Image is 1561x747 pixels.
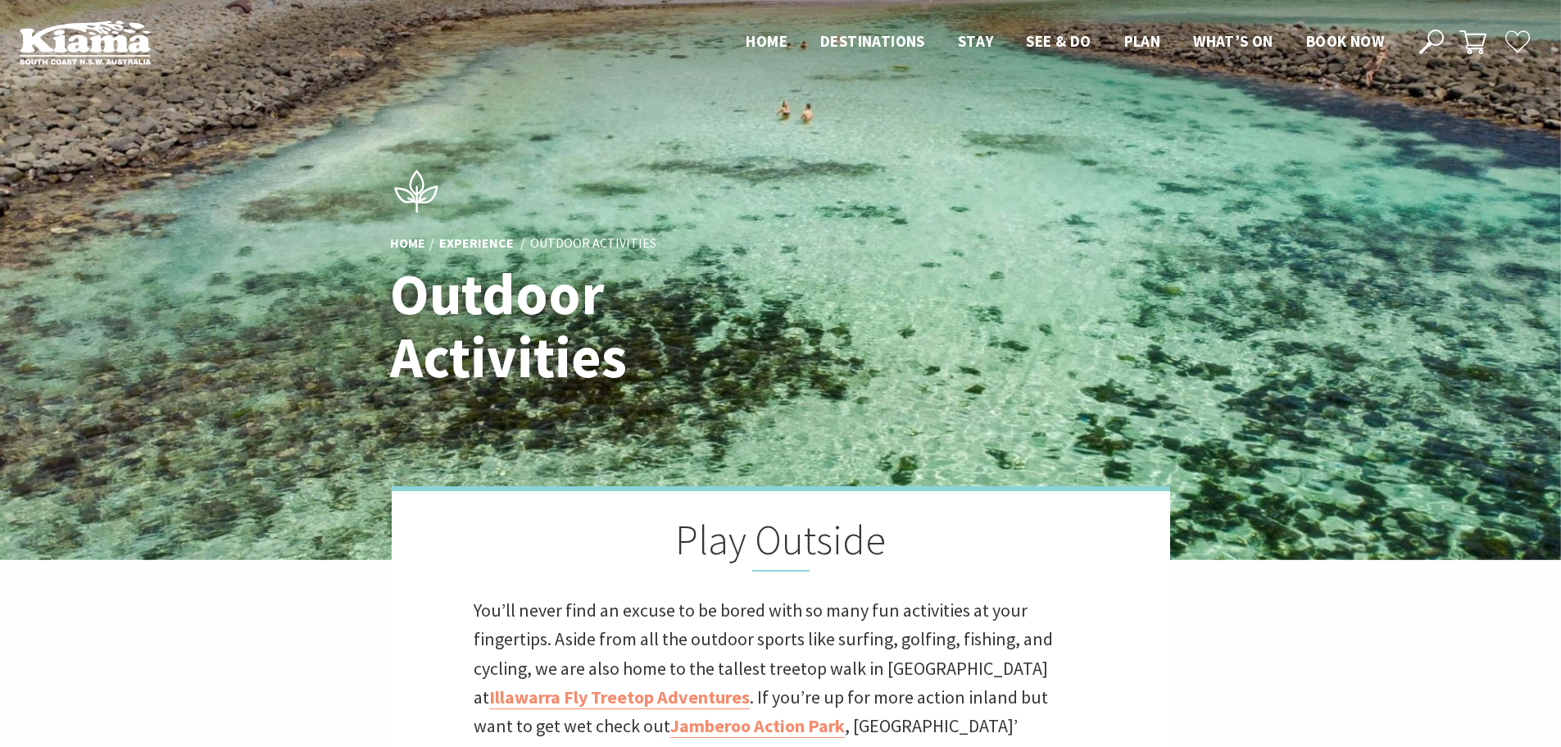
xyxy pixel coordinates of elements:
span: Home [746,31,787,51]
h2: Play Outside [474,516,1088,572]
span: What’s On [1193,31,1273,51]
a: Home [390,235,425,253]
h1: Outdoor Activities [390,262,853,389]
span: See & Do [1026,31,1091,51]
li: Outdoor Activities [530,233,656,254]
a: Experience [439,235,514,253]
a: Jamberoo Action Park [670,714,845,738]
span: Book now [1306,31,1384,51]
span: Plan [1124,31,1161,51]
span: Destinations [820,31,925,51]
nav: Main Menu [729,29,1400,56]
span: Stay [958,31,994,51]
img: Kiama Logo [20,20,151,65]
a: Illawarra Fly Treetop Adventures [489,686,750,709]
